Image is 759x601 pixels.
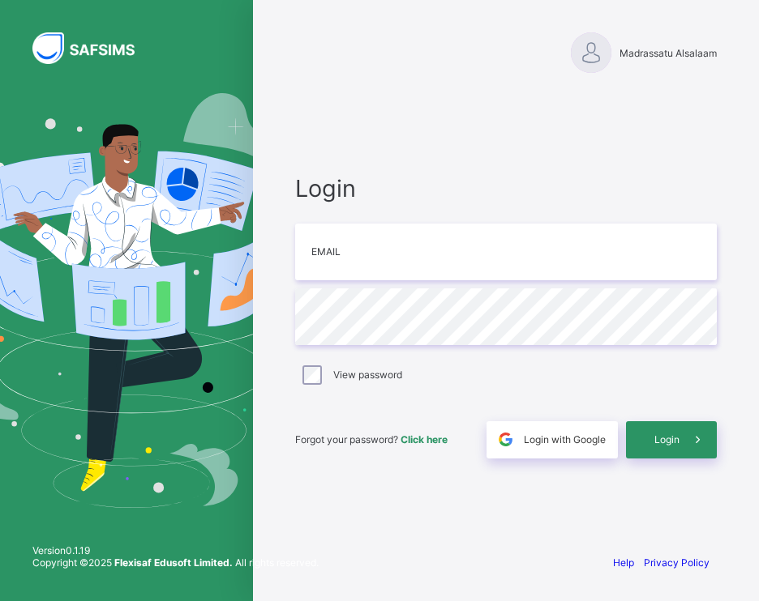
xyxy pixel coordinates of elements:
[32,544,319,556] span: Version 0.1.19
[295,174,717,202] span: Login
[613,556,634,569] a: Help
[295,433,448,445] span: Forgot your password?
[496,430,515,449] img: google.396cfc9801f0270233282035f929180a.svg
[401,433,448,445] a: Click here
[114,556,233,569] strong: Flexisaf Edusoft Limited.
[333,369,402,381] label: View password
[644,556,710,569] a: Privacy Policy
[32,32,154,64] img: SAFSIMS Logo
[654,433,680,445] span: Login
[620,47,717,59] span: Madrassatu Alsalaam
[32,556,319,569] span: Copyright © 2025 All rights reserved.
[524,433,606,445] span: Login with Google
